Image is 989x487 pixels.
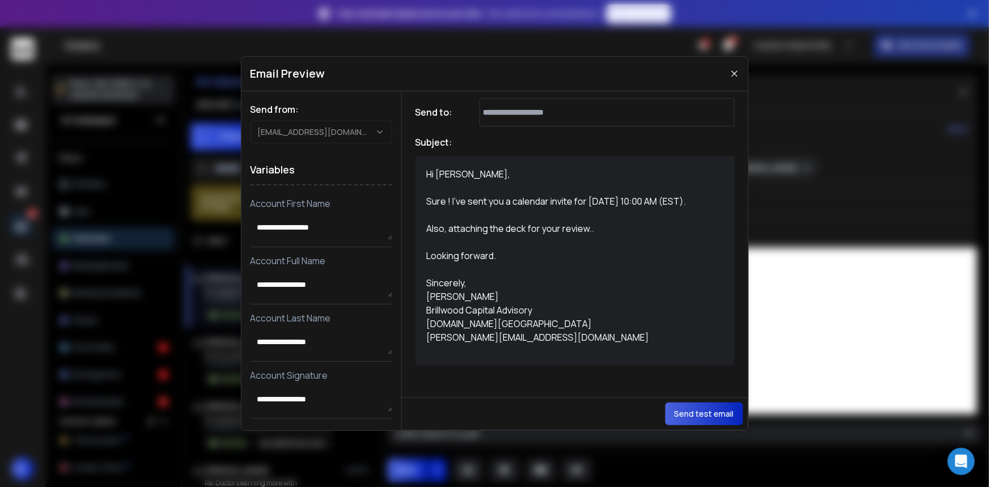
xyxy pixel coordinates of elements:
[427,276,710,290] div: Sincerely,
[251,155,392,185] h1: Variables
[427,303,710,317] div: Brillwood Capital Advisory
[251,369,392,382] p: Account Signature
[251,311,392,325] p: Account Last Name
[427,317,710,331] div: [DOMAIN_NAME][GEOGRAPHIC_DATA]
[427,222,710,235] div: Also, attaching the deck for your review..
[251,103,392,116] h1: Send from:
[427,290,710,303] div: [PERSON_NAME]
[427,249,710,262] div: Looking forward.
[415,135,453,149] h1: Subject:
[427,194,710,208] div: Sure ! I've sent you a calendar invite for [DATE] 10:00 AM (EST).
[427,167,710,181] div: Hi [PERSON_NAME],
[251,197,392,210] p: Account First Name
[251,254,392,268] p: Account Full Name
[665,403,743,425] button: Send test email
[415,105,461,119] h1: Send to:
[948,448,975,475] div: Open Intercom Messenger
[427,331,710,344] div: [PERSON_NAME][EMAIL_ADDRESS][DOMAIN_NAME]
